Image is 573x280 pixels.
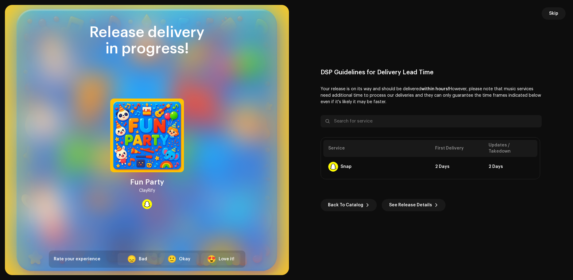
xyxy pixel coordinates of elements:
div: 🙂 [167,255,177,263]
th: Service [323,140,431,157]
button: See Release Details [382,199,446,211]
span: Rate your experience [54,257,100,261]
div: Okay [179,256,190,262]
div: Release delivery in progress! [49,25,245,57]
div: 😍 [207,255,216,263]
span: Skip [549,7,558,20]
button: Skip [542,7,566,20]
div: Fun Party [130,177,164,187]
div: DSP Guidelines for Delivery Lead Time [321,69,542,76]
th: First Delivery [430,140,484,157]
span: See Release Details [389,199,432,211]
th: Updates / Takedown [484,140,537,157]
span: Back To Catalog [328,199,363,211]
div: Bad [139,256,147,262]
div: Love it! [219,256,234,262]
div: 😞 [127,255,136,263]
td: 2 Days [484,157,537,177]
p: Your release is on its way and should be delivered However, please note that music services need ... [321,86,542,105]
b: within hours! [421,87,449,91]
img: 48635758-bd8a-447e-a00b-f00914a0ef0e [110,99,184,172]
div: Snap [341,164,352,169]
td: 2 Days [430,157,484,177]
div: ClayRify [139,187,155,194]
button: Back To Catalog [321,199,377,211]
input: Search for service [321,115,542,127]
